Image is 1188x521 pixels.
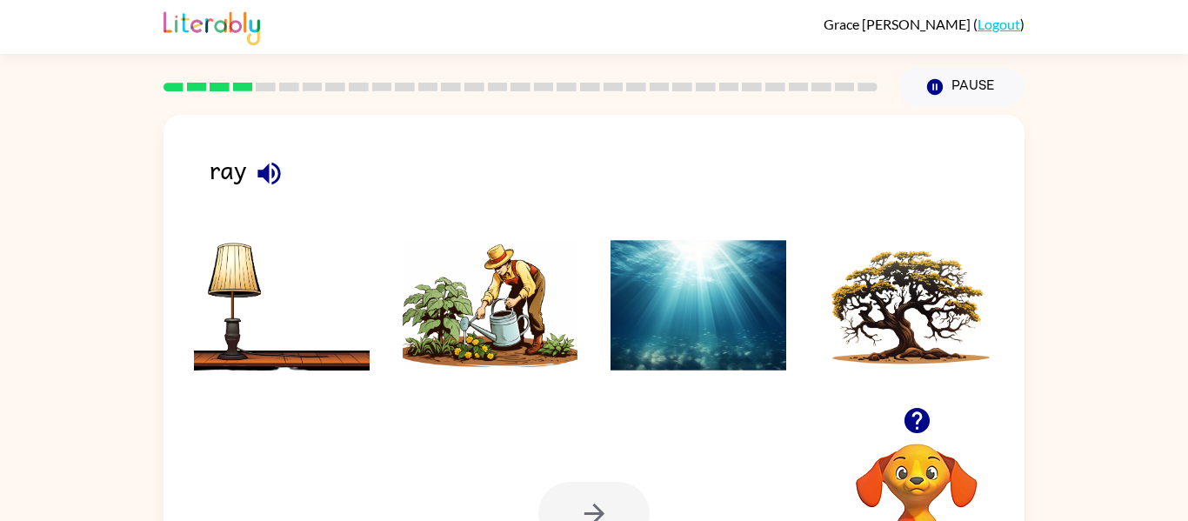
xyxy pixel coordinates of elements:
[403,240,578,371] img: Answer choice 2
[978,16,1020,32] a: Logout
[898,67,1024,107] button: Pause
[824,16,973,32] span: Grace [PERSON_NAME]
[210,150,1024,204] div: ray
[611,240,786,371] img: Answer choice 3
[819,240,995,371] img: Answer choice 4
[824,16,1024,32] div: ( )
[194,240,370,371] img: Answer choice 1
[164,7,260,45] img: Literably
